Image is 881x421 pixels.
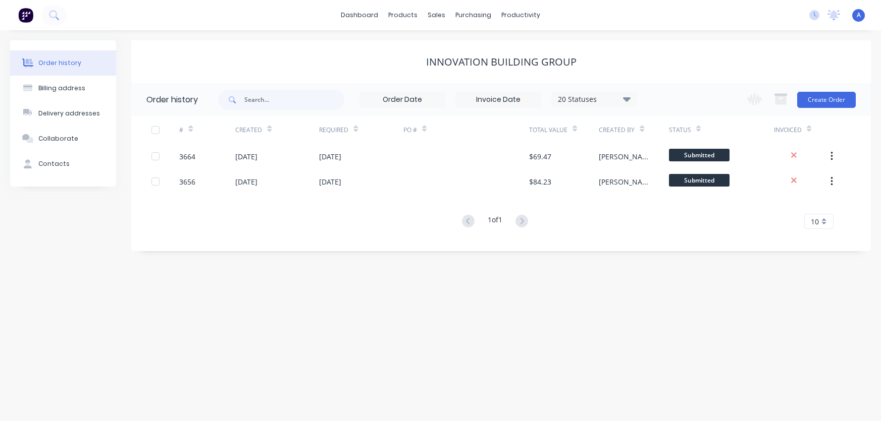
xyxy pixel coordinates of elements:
[146,94,198,106] div: Order history
[669,149,730,161] span: Submitted
[38,84,85,93] div: Billing address
[235,126,262,135] div: Created
[319,176,341,187] div: [DATE]
[18,8,33,23] img: Factory
[456,92,541,107] input: Invoice Date
[599,176,648,187] div: [PERSON_NAME]
[797,92,856,108] button: Create Order
[336,8,383,23] a: dashboard
[38,159,70,168] div: Contacts
[426,56,577,68] div: INNOVATION BUILDING GROUP
[488,214,502,229] div: 1 of 1
[423,8,450,23] div: sales
[496,8,545,23] div: productivity
[669,126,691,135] div: Status
[529,151,551,162] div: $69.47
[552,94,637,105] div: 20 Statuses
[774,126,802,135] div: Invoiced
[235,176,257,187] div: [DATE]
[529,176,551,187] div: $84.23
[599,126,635,135] div: Created By
[38,109,100,118] div: Delivery addresses
[450,8,496,23] div: purchasing
[235,151,257,162] div: [DATE]
[774,116,830,144] div: Invoiced
[10,50,116,76] button: Order history
[244,90,344,110] input: Search...
[10,76,116,101] button: Billing address
[403,126,417,135] div: PO #
[179,151,195,162] div: 3664
[319,116,403,144] div: Required
[38,134,78,143] div: Collaborate
[599,151,648,162] div: [PERSON_NAME]
[403,116,529,144] div: PO #
[669,174,730,187] span: Submitted
[10,101,116,126] button: Delivery addresses
[179,126,183,135] div: #
[529,126,567,135] div: Total Value
[529,116,599,144] div: Total Value
[10,126,116,151] button: Collaborate
[599,116,668,144] div: Created By
[235,116,319,144] div: Created
[383,8,423,23] div: products
[319,151,341,162] div: [DATE]
[38,58,81,68] div: Order history
[179,176,195,187] div: 3656
[360,92,445,107] input: Order Date
[811,216,819,227] span: 10
[857,11,861,20] span: A
[179,116,235,144] div: #
[319,126,348,135] div: Required
[10,151,116,176] button: Contacts
[669,116,774,144] div: Status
